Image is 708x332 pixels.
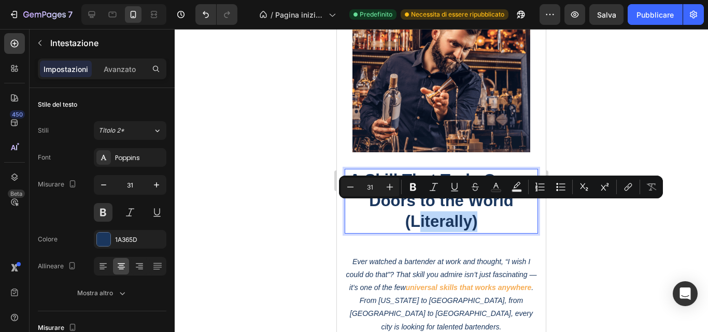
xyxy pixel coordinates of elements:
font: Impostazioni [44,65,88,74]
font: Colore [38,235,58,243]
font: Poppins [115,153,140,162]
font: Avanzato [104,65,136,74]
button: Salva [589,4,624,25]
font: Pagina iniziale - 24 lug, 20:28:10 [275,10,324,41]
strong: universal skills that works anywhere [69,254,195,263]
font: Font [38,153,51,161]
font: Salva [597,10,616,19]
p: Intestazione [50,37,162,49]
font: Misurare [38,180,64,188]
font: Titolo 2* [98,126,124,134]
font: Pubblicare [636,10,674,19]
font: Stile del testo [38,100,77,108]
button: Pubblicare [628,4,683,25]
font: 7 [68,9,73,20]
div: Apri Intercom Messenger [673,281,698,306]
p: Ever watched a bartender at work and thought, “I wish I could do that”? That skill you admire isn... [9,226,200,305]
div: Editor contextual toolbar [339,176,663,198]
font: Necessita di essere ripubblicato [411,10,504,18]
font: Beta [10,190,22,197]
button: Titolo 2* [94,121,166,140]
font: Mostra altro [77,289,113,297]
font: 450 [12,111,23,118]
font: Intestazione [50,38,98,48]
button: Mostra altro [38,284,166,302]
div: Annulla/Ripristina [195,4,237,25]
font: Allineare [38,262,64,270]
font: Predefinito [360,10,392,18]
font: Stili [38,126,49,134]
iframe: Area di progettazione [337,29,546,332]
button: 7 [4,4,77,25]
p: A Skill That Truly Opens Doors to the World (Literally) [9,141,200,204]
font: 1A365D [115,236,137,243]
font: / [271,10,273,19]
font: Misurare [38,324,64,331]
h2: Rich Text Editor. Editing area: main [8,140,201,205]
